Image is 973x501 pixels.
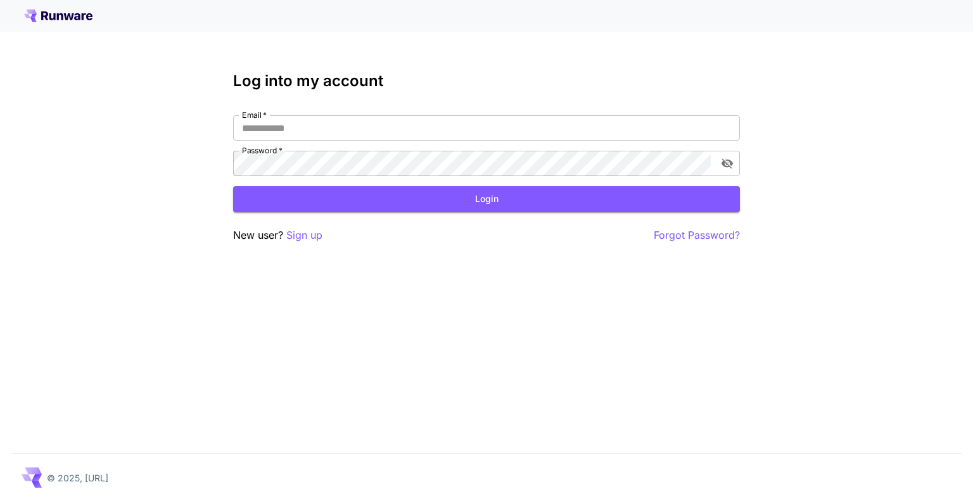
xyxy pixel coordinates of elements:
[233,227,322,243] p: New user?
[47,471,108,485] p: © 2025, [URL]
[242,110,267,120] label: Email
[286,227,322,243] button: Sign up
[233,186,740,212] button: Login
[716,152,739,175] button: toggle password visibility
[233,72,740,90] h3: Log into my account
[242,145,283,156] label: Password
[654,227,740,243] button: Forgot Password?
